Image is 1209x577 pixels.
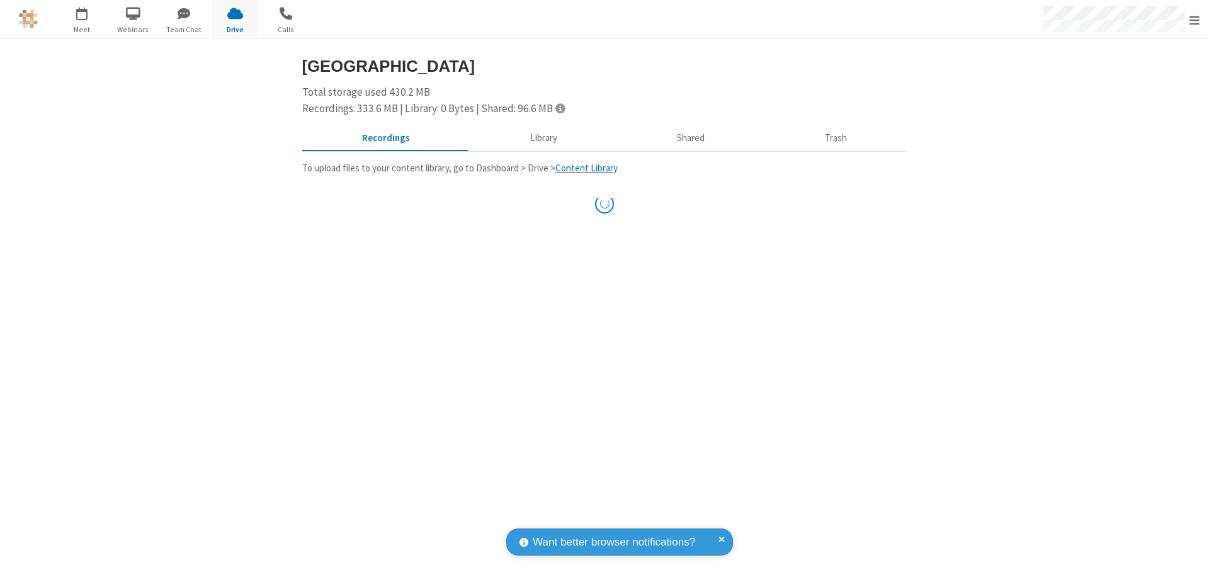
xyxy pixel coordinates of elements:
span: Team Chat [161,24,208,35]
button: Content library [470,127,617,151]
button: Shared during meetings [617,127,765,151]
span: Webinars [110,24,157,35]
img: QA Selenium DO NOT DELETE OR CHANGE [19,9,38,28]
button: Recorded meetings [302,127,470,151]
span: Meet [59,24,106,35]
a: Content Library [555,162,617,174]
p: To upload files to your content library, go to Dashboard > Drive > . [302,161,907,176]
button: Trash [765,127,907,151]
span: Calls [263,24,310,35]
div: Recordings: 333.6 MB | Library: 0 Bytes | Shared: 96.6 MB [302,101,907,117]
span: Want better browser notifications? [533,534,695,551]
span: Totals displayed include files that have been moved to the trash. [555,103,565,113]
div: Total storage used 430.2 MB [302,84,907,117]
h3: [GEOGRAPHIC_DATA] [302,57,907,75]
span: Drive [212,24,259,35]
